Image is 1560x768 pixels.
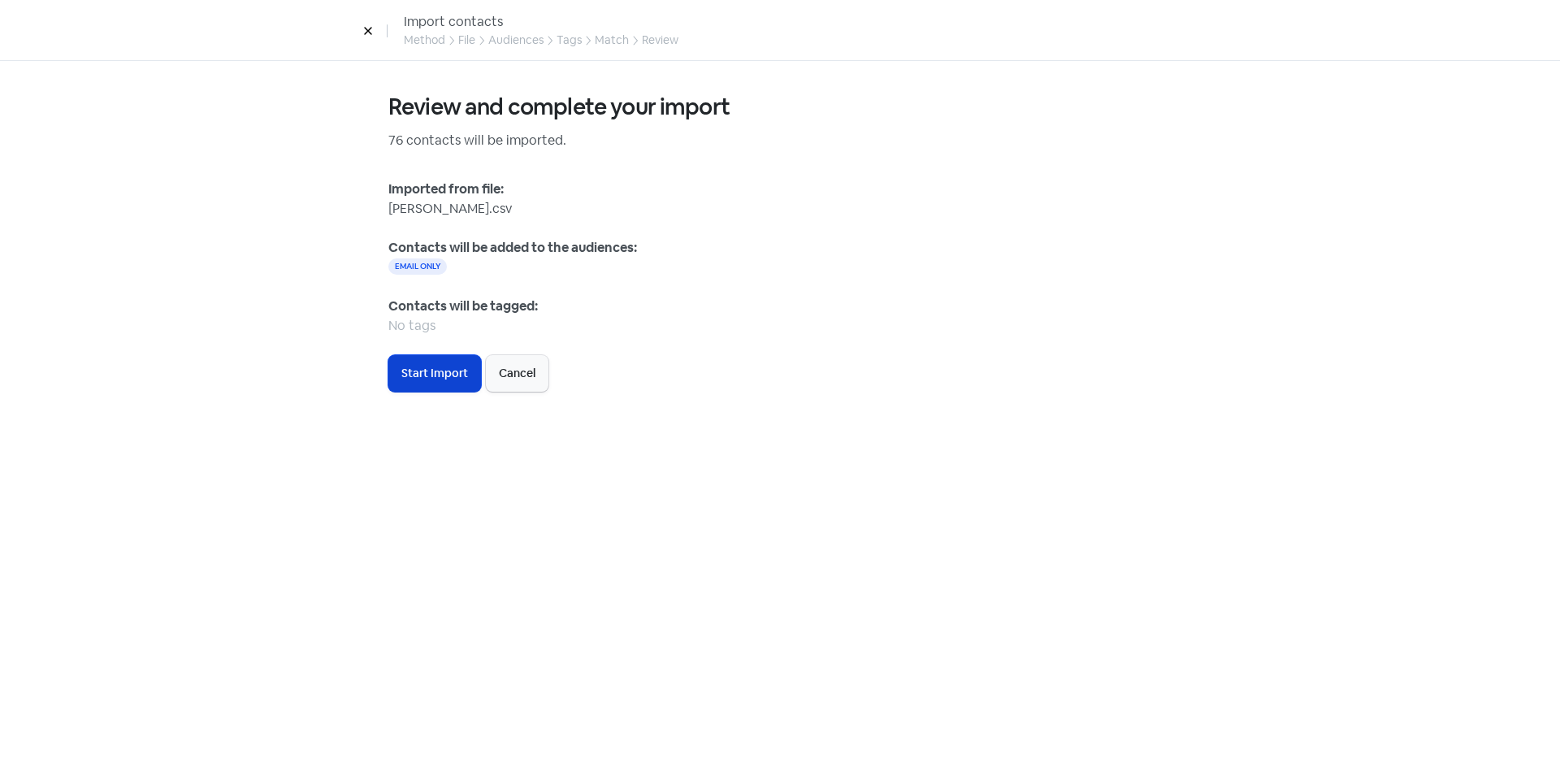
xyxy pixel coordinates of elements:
p: 76 contacts will be imported. [388,131,1172,150]
div: File [458,32,475,49]
button: Cancel [486,355,548,392]
div: Match [595,32,629,49]
h3: Review and complete your import [388,93,1172,121]
div: Import contacts [404,12,678,32]
div: Tags [557,32,582,49]
div: Review [642,32,678,49]
b: Contacts will be tagged: [388,297,538,315]
span: Start Import [401,365,468,382]
div: Method [404,32,445,49]
b: Contacts will be added to the audiences: [388,239,637,256]
div: Email Only [388,258,447,275]
div: Audiences [488,32,544,49]
button: Start Import [388,355,481,392]
div: No tags [388,316,1172,336]
div: [PERSON_NAME].csv [388,199,1172,219]
b: Imported from file: [388,180,504,197]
